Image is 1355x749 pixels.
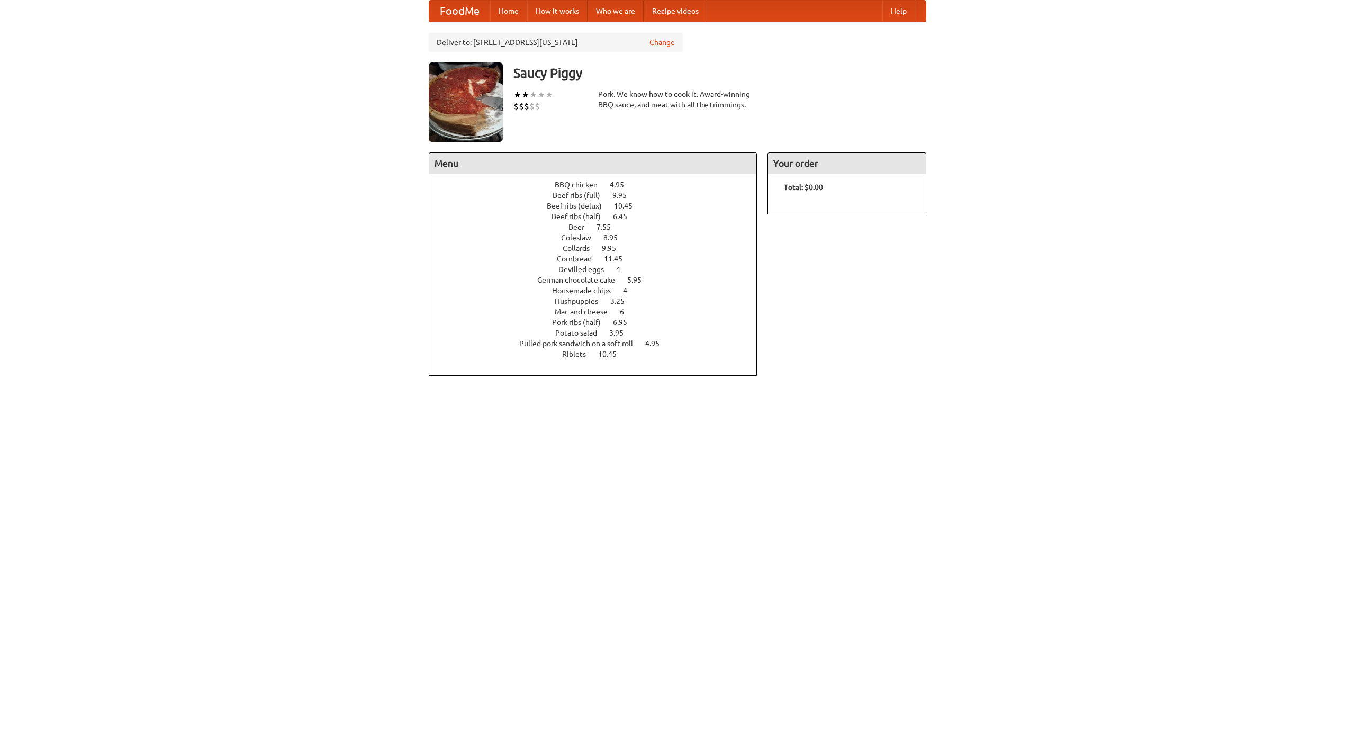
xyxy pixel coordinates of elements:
span: 7.55 [597,223,621,231]
a: Devilled eggs 4 [558,265,640,274]
li: $ [535,101,540,112]
span: Riblets [562,350,597,358]
li: ★ [513,89,521,101]
span: 10.45 [614,202,643,210]
a: Mac and cheese 6 [555,308,644,316]
span: Devilled eggs [558,265,615,274]
span: 3.25 [610,297,635,305]
span: Collards [563,244,600,252]
div: Pork. We know how to cook it. Award-winning BBQ sauce, and meat with all the trimmings. [598,89,757,110]
a: Beef ribs (half) 6.45 [552,212,647,221]
a: Hushpuppies 3.25 [555,297,644,305]
span: 11.45 [604,255,633,263]
img: angular.jpg [429,62,503,142]
li: ★ [521,89,529,101]
a: Potato salad 3.95 [555,329,643,337]
li: ★ [529,89,537,101]
span: Beef ribs (half) [552,212,611,221]
a: Beef ribs (full) 9.95 [553,191,646,200]
span: Cornbread [557,255,602,263]
a: Who we are [588,1,644,22]
span: Beef ribs (delux) [547,202,612,210]
a: Change [649,37,675,48]
span: 6.95 [613,318,638,327]
li: $ [513,101,519,112]
a: How it works [527,1,588,22]
span: 9.95 [602,244,627,252]
span: German chocolate cake [537,276,626,284]
span: Hushpuppies [555,297,609,305]
li: $ [519,101,524,112]
li: $ [524,101,529,112]
span: 4 [623,286,638,295]
a: Pulled pork sandwich on a soft roll 4.95 [519,339,679,348]
a: Home [490,1,527,22]
div: Deliver to: [STREET_ADDRESS][US_STATE] [429,33,683,52]
span: Beer [568,223,595,231]
span: Potato salad [555,329,608,337]
li: ★ [537,89,545,101]
span: 9.95 [612,191,637,200]
span: 4.95 [610,181,635,189]
h4: Menu [429,153,756,174]
span: 3.95 [609,329,634,337]
span: Beef ribs (full) [553,191,611,200]
a: FoodMe [429,1,490,22]
span: 6.45 [613,212,638,221]
h3: Saucy Piggy [513,62,926,84]
a: Coleslaw 8.95 [561,233,637,242]
span: 8.95 [603,233,628,242]
b: Total: $0.00 [784,183,823,192]
a: Housemade chips 4 [552,286,647,295]
span: Mac and cheese [555,308,618,316]
span: 10.45 [598,350,627,358]
span: 6 [620,308,635,316]
a: Cornbread 11.45 [557,255,642,263]
span: Coleslaw [561,233,602,242]
a: Beer 7.55 [568,223,630,231]
a: BBQ chicken 4.95 [555,181,644,189]
span: Pulled pork sandwich on a soft roll [519,339,644,348]
a: Collards 9.95 [563,244,636,252]
h4: Your order [768,153,926,174]
span: 5.95 [627,276,652,284]
a: Recipe videos [644,1,707,22]
a: Riblets 10.45 [562,350,636,358]
a: Beef ribs (delux) 10.45 [547,202,652,210]
li: ★ [545,89,553,101]
span: BBQ chicken [555,181,608,189]
li: $ [529,101,535,112]
span: 4 [616,265,631,274]
span: Pork ribs (half) [552,318,611,327]
a: German chocolate cake 5.95 [537,276,661,284]
a: Help [882,1,915,22]
span: 4.95 [645,339,670,348]
span: Housemade chips [552,286,621,295]
a: Pork ribs (half) 6.95 [552,318,647,327]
